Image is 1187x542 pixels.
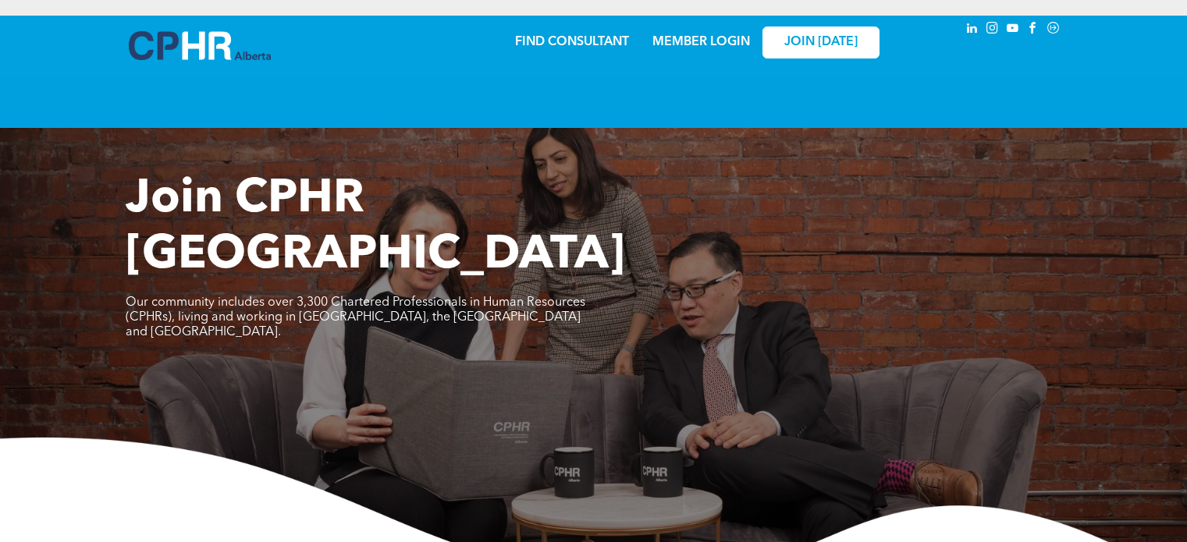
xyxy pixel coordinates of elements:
[762,27,880,58] a: JOIN [DATE]
[652,36,750,48] a: MEMBER LOGIN
[1004,19,1022,41] a: youtube
[1025,19,1042,41] a: facebook
[964,19,981,41] a: linkedin
[126,176,625,279] span: Join CPHR [GEOGRAPHIC_DATA]
[784,35,858,50] span: JOIN [DATE]
[1045,19,1062,41] a: Social network
[129,31,271,60] img: A blue and white logo for cp alberta
[515,36,629,48] a: FIND CONSULTANT
[126,296,585,338] span: Our community includes over 3,300 Chartered Professionals in Human Resources (CPHRs), living and ...
[984,19,1001,41] a: instagram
